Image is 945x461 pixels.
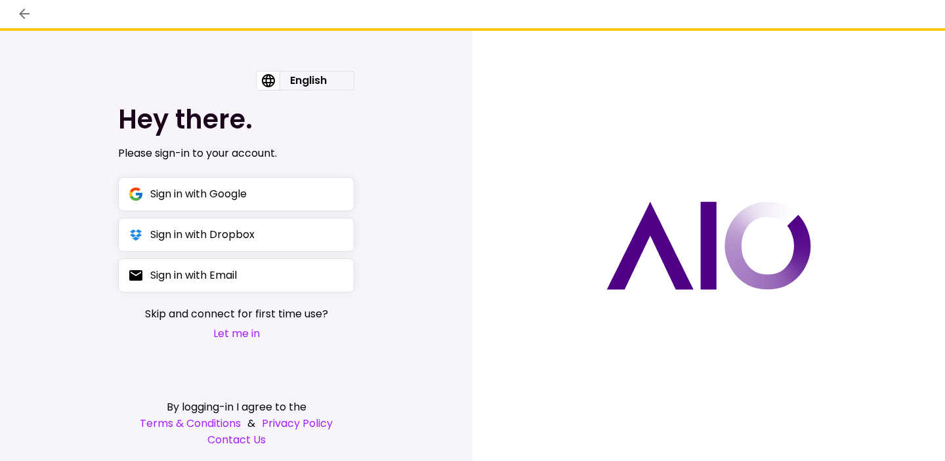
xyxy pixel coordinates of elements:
a: Contact Us [118,431,354,448]
div: Sign in with Email [150,267,237,283]
div: By logging-in I agree to the [118,399,354,415]
div: & [118,415,354,431]
div: English [280,71,337,90]
img: AIO logo [606,201,811,290]
h1: Hey there. [118,104,354,135]
button: Sign in with Email [118,258,354,292]
div: Please sign-in to your account. [118,146,354,161]
a: Terms & Conditions [140,415,241,431]
button: Sign in with Dropbox [118,218,354,252]
button: Sign in with Google [118,177,354,211]
div: Sign in with Dropbox [150,226,255,243]
button: back [13,3,35,25]
a: Privacy Policy [262,415,333,431]
button: Let me in [145,325,328,342]
span: Skip and connect for first time use? [145,306,328,322]
div: Sign in with Google [150,186,247,202]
